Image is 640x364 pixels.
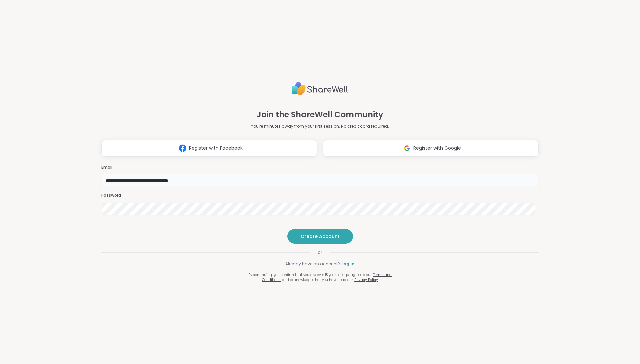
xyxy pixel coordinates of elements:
button: Register with Google [323,140,539,157]
span: By continuing, you confirm that you are over 18 years of age, agree to our [248,272,372,277]
a: Log in [341,261,355,267]
a: Terms and Conditions [262,272,392,282]
h3: Email [101,165,539,170]
h3: Password [101,193,539,198]
span: and acknowledge that you have read our [282,277,353,282]
button: Create Account [287,229,353,244]
a: Privacy Policy [354,277,378,282]
img: ShareWell Logomark [176,142,189,154]
img: ShareWell Logomark [401,142,413,154]
button: Register with Facebook [101,140,317,157]
span: Already have an account? [285,261,340,267]
p: You're minutes away from your first session. No credit card required. [251,123,389,129]
span: Create Account [301,233,340,240]
span: Register with Facebook [189,145,243,152]
span: or [310,249,330,256]
h1: Join the ShareWell Community [257,109,383,121]
img: ShareWell Logo [292,79,348,98]
span: Register with Google [413,145,461,152]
